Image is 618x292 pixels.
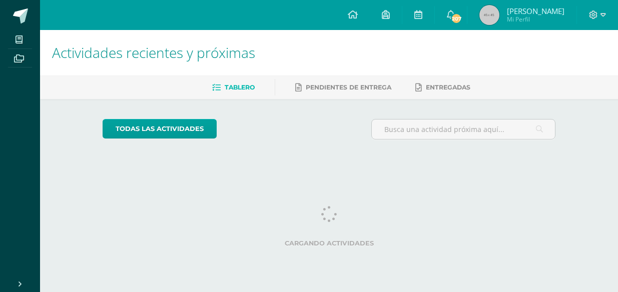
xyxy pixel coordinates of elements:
a: Tablero [212,79,255,95]
a: todas las Actividades [103,119,217,138]
span: Actividades recientes y próximas [52,43,255,62]
label: Cargando actividades [103,239,555,247]
span: Pendientes de entrega [306,83,391,91]
a: Entregadas [415,79,470,95]
span: Mi Perfil [507,15,564,23]
span: [PERSON_NAME] [507,6,564,16]
span: Entregadas [426,83,470,91]
span: 207 [451,13,462,24]
img: 45x45 [479,5,499,25]
span: Tablero [225,83,255,91]
input: Busca una actividad próxima aquí... [372,119,555,139]
a: Pendientes de entrega [295,79,391,95]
